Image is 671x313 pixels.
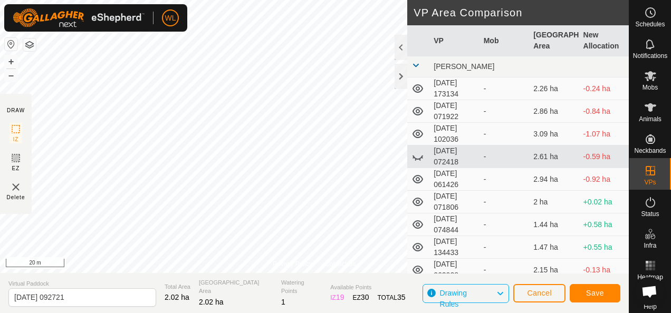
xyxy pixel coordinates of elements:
[9,181,22,193] img: VP
[635,21,665,27] span: Schedules
[579,191,629,213] td: +0.02 ha
[325,259,356,269] a: Contact Us
[634,148,666,154] span: Neckbands
[484,106,525,117] div: -
[434,62,494,71] span: [PERSON_NAME]
[429,236,479,259] td: [DATE] 134433
[429,213,479,236] td: [DATE] 074844
[644,242,656,249] span: Infra
[633,53,667,59] span: Notifications
[165,293,189,301] span: 2.02 ha
[529,236,579,259] td: 1.47 ha
[570,284,620,302] button: Save
[579,213,629,236] td: +0.58 ha
[429,145,479,168] td: [DATE] 072418
[23,38,36,51] button: Map Layers
[635,277,664,306] div: Open chat
[529,259,579,281] td: 2.15 ha
[414,6,629,19] h2: VP Area Comparison
[330,292,344,303] div: IZ
[5,55,17,68] button: +
[513,284,565,302] button: Cancel
[579,25,629,56] th: New Allocation
[330,283,405,292] span: Available Points
[429,25,479,56] th: VP
[484,219,525,230] div: -
[484,83,525,94] div: -
[429,100,479,123] td: [DATE] 071922
[336,293,344,301] span: 19
[429,191,479,213] td: [DATE] 071806
[484,265,525,276] div: -
[377,292,405,303] div: TOTAL
[440,289,467,308] span: Drawing Rules
[579,77,629,100] td: -0.24 ha
[529,123,579,145] td: 3.09 ha
[7,193,25,201] span: Delete
[353,292,369,303] div: EZ
[529,145,579,168] td: 2.61 ha
[429,77,479,100] td: [DATE] 173134
[579,145,629,168] td: -0.59 ha
[273,259,312,269] a: Privacy Policy
[429,259,479,281] td: [DATE] 062028
[639,116,662,122] span: Animals
[579,236,629,259] td: +0.55 ha
[529,25,579,56] th: [GEOGRAPHIC_DATA] Area
[165,13,176,24] span: WL
[12,164,20,172] span: EZ
[644,304,657,310] span: Help
[361,293,369,301] span: 30
[5,69,17,82] button: –
[637,274,663,280] span: Heatmap
[199,298,224,306] span: 2.02 ha
[429,123,479,145] td: [DATE] 102036
[480,25,529,56] th: Mob
[429,168,479,191] td: [DATE] 061426
[484,174,525,185] div: -
[165,282,190,291] span: Total Area
[199,278,273,296] span: [GEOGRAPHIC_DATA] Area
[643,84,658,91] span: Mobs
[529,213,579,236] td: 1.44 ha
[281,278,322,296] span: Watering Points
[529,191,579,213] td: 2 ha
[579,168,629,191] td: -0.92 ha
[579,259,629,281] td: -0.13 ha
[281,298,285,306] span: 1
[579,100,629,123] td: -0.84 ha
[484,197,525,208] div: -
[641,211,659,217] span: Status
[484,242,525,253] div: -
[5,38,17,51] button: Reset Map
[484,151,525,162] div: -
[397,293,406,301] span: 35
[644,179,656,185] span: VPs
[586,289,604,297] span: Save
[529,77,579,100] td: 2.26 ha
[529,100,579,123] td: 2.86 ha
[8,279,156,288] span: Virtual Paddock
[579,123,629,145] td: -1.07 ha
[13,135,19,143] span: IZ
[13,8,145,27] img: Gallagher Logo
[484,129,525,140] div: -
[7,106,25,114] div: DRAW
[529,168,579,191] td: 2.94 ha
[527,289,552,297] span: Cancel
